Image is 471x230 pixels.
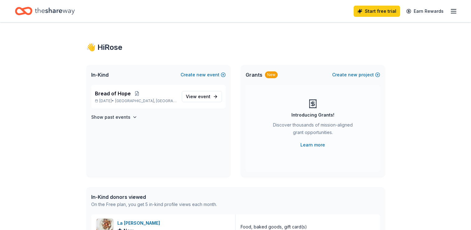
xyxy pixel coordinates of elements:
[300,141,325,149] a: Learn more
[91,201,217,208] div: On the Free plan, you get 5 in-kind profile views each month.
[265,71,278,78] div: New
[198,94,210,99] span: event
[91,193,217,201] div: In-Kind donors viewed
[332,71,380,79] button: Createnewproject
[115,98,177,103] span: [GEOGRAPHIC_DATA], [GEOGRAPHIC_DATA]
[15,4,75,18] a: Home
[403,6,447,17] a: Earn Rewards
[181,71,226,79] button: Createnewevent
[354,6,400,17] a: Start free trial
[91,113,137,121] button: Show past events
[95,90,131,97] span: Bread of Hope
[182,91,222,102] a: View event
[91,71,109,79] span: In-Kind
[86,42,385,52] div: 👋 Hi Rose
[196,71,206,79] span: new
[246,71,262,79] span: Grants
[291,111,334,119] div: Introducing Grants!
[186,93,210,100] span: View
[348,71,357,79] span: new
[271,121,355,139] div: Discover thousands of mission-aligned grant opportunities.
[117,219,162,227] div: La [PERSON_NAME]
[91,113,130,121] h4: Show past events
[95,98,177,103] p: [DATE] •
